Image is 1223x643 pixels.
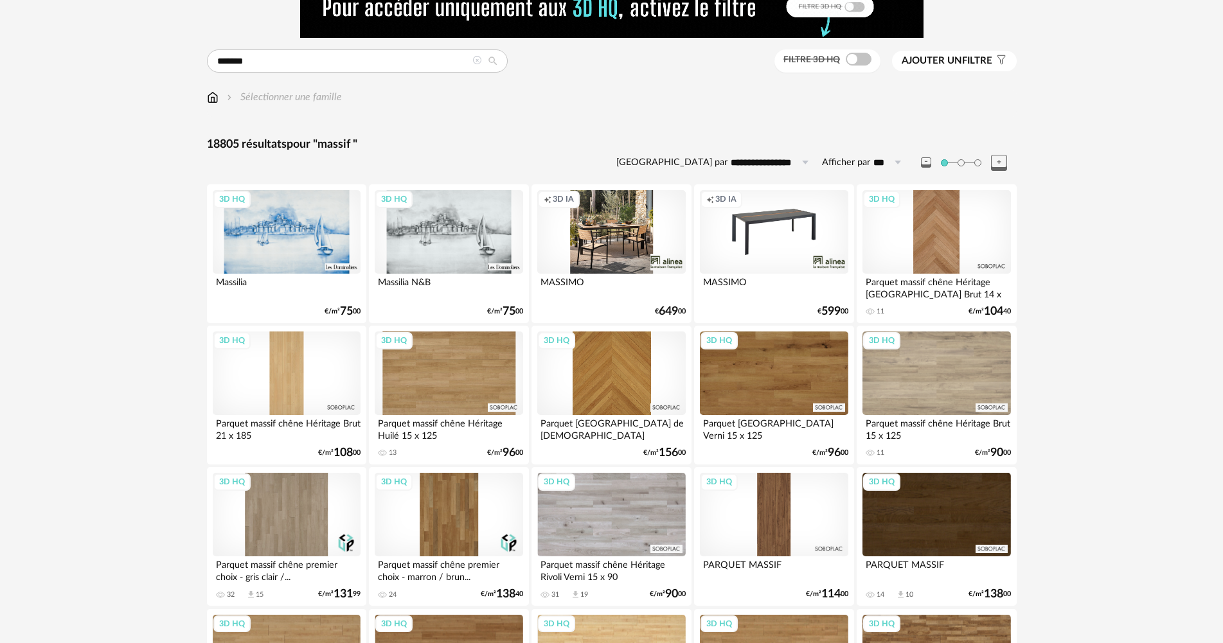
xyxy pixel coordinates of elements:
a: 3D HQ Parquet [GEOGRAPHIC_DATA] Verni 15 x 125 €/m²9600 [694,326,853,464]
div: 31 [551,590,559,599]
div: 3D HQ [375,473,413,490]
span: Download icon [571,590,580,599]
div: 3D HQ [701,332,738,349]
span: 114 [821,590,841,599]
div: PARQUET MASSIF [700,556,848,582]
div: 3D HQ [863,332,900,349]
span: pour "massif " [287,139,357,150]
span: Filter icon [992,55,1007,67]
div: 3D HQ [213,191,251,207]
span: Download icon [896,590,906,599]
div: €/m² 99 [318,590,361,599]
div: € 00 [817,307,848,316]
span: filtre [902,55,992,67]
div: €/m² 00 [969,590,1011,599]
div: Parquet massif chêne Héritage Rivoli Verni 15 x 90 [537,556,685,582]
a: 3D HQ Massilia €/m²7500 [207,184,366,323]
div: 3D HQ [213,473,251,490]
div: €/m² 00 [325,307,361,316]
div: 13 [389,448,397,457]
div: 11 [877,448,884,457]
div: €/m² 00 [806,590,848,599]
span: 138 [496,590,515,599]
div: 11 [877,307,884,316]
span: 75 [340,307,353,316]
span: 75 [503,307,515,316]
span: 96 [503,448,515,457]
div: Parquet massif chêne Héritage Brut 21 x 185 [213,415,361,441]
img: svg+xml;base64,PHN2ZyB3aWR0aD0iMTYiIGhlaWdodD0iMTciIHZpZXdCb3g9IjAgMCAxNiAxNyIgZmlsbD0ibm9uZSIgeG... [207,90,219,105]
span: 90 [990,448,1003,457]
div: 3D HQ [213,332,251,349]
a: Creation icon 3D IA MASSIMO €64900 [531,184,691,323]
div: 14 [877,590,884,599]
div: €/m² 00 [487,307,523,316]
span: 131 [334,590,353,599]
span: 156 [659,448,678,457]
div: €/m² 00 [650,590,686,599]
div: €/m² 00 [975,448,1011,457]
span: 96 [828,448,841,457]
span: 104 [984,307,1003,316]
span: 138 [984,590,1003,599]
div: 10 [906,590,913,599]
div: Parquet massif chêne Héritage Brut 15 x 125 [862,415,1010,441]
div: €/m² 00 [318,448,361,457]
div: 3D HQ [375,615,413,632]
div: Parquet massif chêne Héritage Huilé 15 x 125 [375,415,522,441]
a: 3D HQ Parquet massif chêne Héritage [GEOGRAPHIC_DATA] Brut 14 x 90 11 €/m²10440 [857,184,1016,323]
div: 3D HQ [701,615,738,632]
div: 3D HQ [701,473,738,490]
div: 3D HQ [213,615,251,632]
div: 3D HQ [375,332,413,349]
div: 24 [389,590,397,599]
a: 3D HQ Parquet massif chêne premier choix - gris clair /... 32 Download icon 15 €/m²13199 [207,467,366,606]
a: 3D HQ Parquet massif chêne Héritage Brut 15 x 125 11 €/m²9000 [857,326,1016,464]
div: €/m² 40 [969,307,1011,316]
div: MASSIMO [700,274,848,299]
span: Creation icon [706,194,714,204]
a: 3D HQ Massilia N&B €/m²7500 [369,184,528,323]
div: 3D HQ [538,332,575,349]
div: 19 [580,590,588,599]
a: 3D HQ Parquet massif chêne Héritage Brut 21 x 185 €/m²10800 [207,326,366,464]
span: Download icon [246,590,256,599]
div: Massilia [213,274,361,299]
a: 3D HQ Parquet massif chêne Héritage Rivoli Verni 15 x 90 31 Download icon 19 €/m²9000 [531,467,691,606]
span: 599 [821,307,841,316]
div: Parquet massif chêne premier choix - marron / brun... [375,556,522,582]
div: € 00 [655,307,686,316]
div: Parquet massif chêne premier choix - gris clair /... [213,556,361,582]
div: €/m² 00 [643,448,686,457]
div: MASSIMO [537,274,685,299]
div: 3D HQ [538,473,575,490]
div: €/m² 00 [812,448,848,457]
a: 3D HQ Parquet [GEOGRAPHIC_DATA] de [DEMOGRAPHIC_DATA][GEOGRAPHIC_DATA]... €/m²15600 [531,326,691,464]
span: 649 [659,307,678,316]
a: 3D HQ PARQUET MASSIF 14 Download icon 10 €/m²13800 [857,467,1016,606]
div: €/m² 00 [487,448,523,457]
span: 3D IA [553,194,574,204]
span: 90 [665,590,678,599]
div: 15 [256,590,263,599]
span: Filtre 3D HQ [783,55,840,64]
div: 3D HQ [538,615,575,632]
div: Sélectionner une famille [224,90,342,105]
div: 3D HQ [863,473,900,490]
a: 3D HQ PARQUET MASSIF €/m²11400 [694,467,853,606]
span: 108 [334,448,353,457]
a: 3D HQ Parquet massif chêne premier choix - marron / brun... 24 €/m²13840 [369,467,528,606]
label: [GEOGRAPHIC_DATA] par [616,157,728,169]
div: 18805 résultats [207,137,1017,152]
img: svg+xml;base64,PHN2ZyB3aWR0aD0iMTYiIGhlaWdodD0iMTYiIHZpZXdCb3g9IjAgMCAxNiAxNiIgZmlsbD0ibm9uZSIgeG... [224,90,235,105]
div: 3D HQ [863,191,900,207]
button: Ajouter unfiltre Filter icon [892,51,1017,71]
div: Parquet massif chêne Héritage [GEOGRAPHIC_DATA] Brut 14 x 90 [862,274,1010,299]
div: Parquet [GEOGRAPHIC_DATA] de [DEMOGRAPHIC_DATA][GEOGRAPHIC_DATA]... [537,415,685,441]
div: Massilia N&B [375,274,522,299]
a: 3D HQ Parquet massif chêne Héritage Huilé 15 x 125 13 €/m²9600 [369,326,528,464]
label: Afficher par [822,157,870,169]
div: PARQUET MASSIF [862,556,1010,582]
span: Ajouter un [902,56,962,66]
a: Creation icon 3D IA MASSIMO €59900 [694,184,853,323]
